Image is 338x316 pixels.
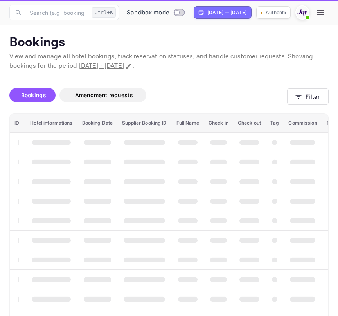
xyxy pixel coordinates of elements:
[296,6,309,19] img: With Joy
[284,114,322,133] th: Commission
[266,114,284,133] th: Tag
[9,88,287,102] div: account-settings tabs
[75,92,133,98] span: Amendment requests
[266,9,286,16] p: Authenticating...
[79,62,124,70] span: [DATE] - [DATE]
[77,114,118,133] th: Booking Date
[207,9,246,16] div: [DATE] — [DATE]
[9,52,329,71] p: View and manage all hotel bookings, track reservation statuses, and handle customer requests. Sho...
[9,35,329,51] p: Bookings
[127,8,169,17] span: Sandbox mode
[233,114,266,133] th: Check out
[10,114,25,133] th: ID
[125,62,133,70] button: Change date range
[124,8,187,17] div: Switch to Production mode
[25,114,77,133] th: Hotel informations
[25,5,88,20] input: Search (e.g. bookings, documentation)
[287,88,329,105] button: Filter
[117,114,171,133] th: Supplier Booking ID
[92,7,116,18] div: Ctrl+K
[172,114,204,133] th: Full Name
[204,114,233,133] th: Check in
[21,92,46,98] span: Bookings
